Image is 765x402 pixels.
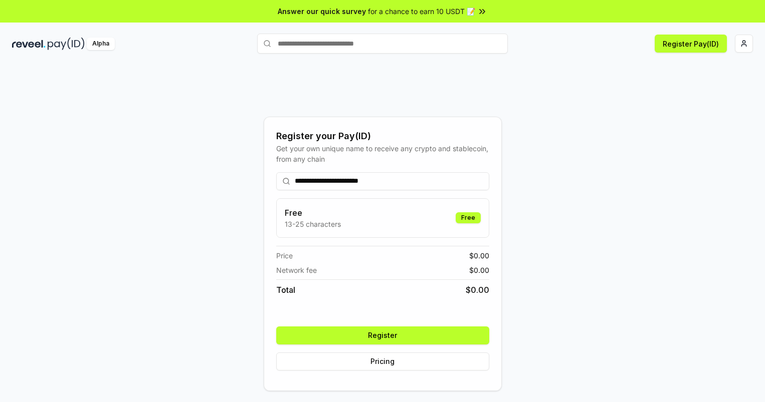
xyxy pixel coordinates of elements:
[276,284,295,296] span: Total
[276,250,293,261] span: Price
[276,129,489,143] div: Register your Pay(ID)
[469,265,489,275] span: $ 0.00
[655,35,727,53] button: Register Pay(ID)
[456,212,481,223] div: Free
[276,352,489,370] button: Pricing
[276,326,489,344] button: Register
[48,38,85,50] img: pay_id
[87,38,115,50] div: Alpha
[276,143,489,164] div: Get your own unique name to receive any crypto and stablecoin, from any chain
[12,38,46,50] img: reveel_dark
[469,250,489,261] span: $ 0.00
[285,219,341,229] p: 13-25 characters
[278,6,366,17] span: Answer our quick survey
[368,6,475,17] span: for a chance to earn 10 USDT 📝
[276,265,317,275] span: Network fee
[466,284,489,296] span: $ 0.00
[285,207,341,219] h3: Free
